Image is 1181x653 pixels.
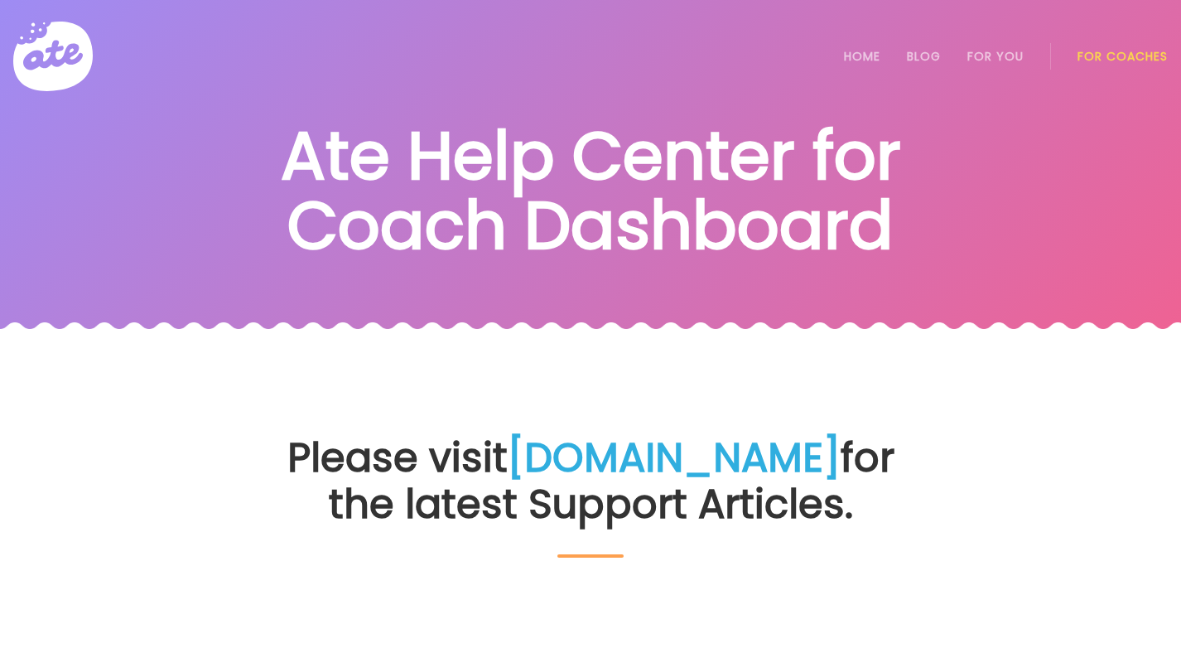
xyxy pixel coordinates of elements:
[186,121,995,260] h1: Ate Help Center for Coach Dashboard
[279,435,902,558] h2: Please visit for the latest Support Articles.
[967,50,1024,63] a: For You
[907,50,941,63] a: Blog
[1077,50,1168,63] a: For Coaches
[508,430,841,486] a: [DOMAIN_NAME]
[844,50,880,63] a: Home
